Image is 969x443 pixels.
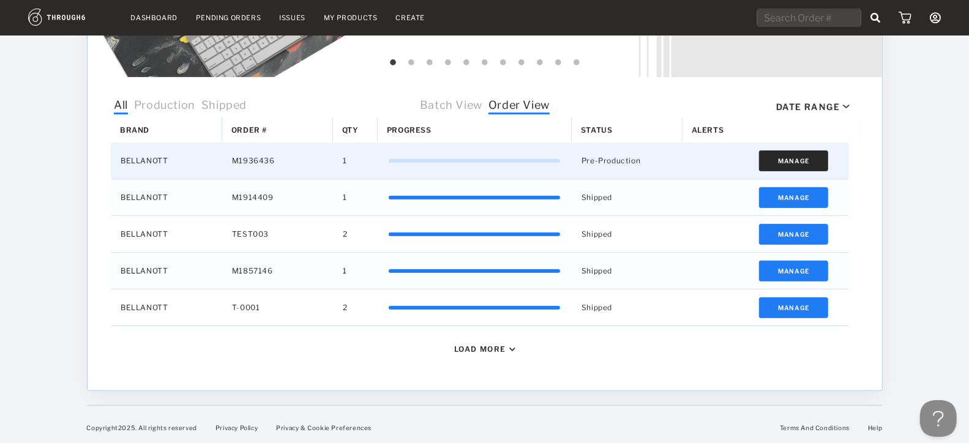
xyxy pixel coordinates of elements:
[111,216,849,253] div: Press SPACE to select this row.
[420,99,482,114] span: Batch View
[691,125,724,135] span: Alerts
[758,151,828,171] button: Manage
[580,125,612,135] span: Status
[131,13,178,22] a: Dashboard
[279,13,305,22] a: Issues
[111,289,849,326] div: Press SPACE to select this row.
[342,153,346,169] span: 1
[515,57,528,69] button: 8
[222,179,332,215] div: M1914409
[120,125,149,135] span: Brand
[405,57,417,69] button: 2
[222,143,332,179] div: M1936436
[479,57,491,69] button: 6
[342,226,347,242] span: 2
[387,57,399,69] button: 1
[454,344,506,354] div: Load More
[386,125,431,135] span: Progress
[571,216,682,252] div: Shipped
[497,57,509,69] button: 7
[133,99,195,114] span: Production
[342,300,347,316] span: 2
[509,348,515,351] img: icon_caret_down_black.69fb8af9.svg
[552,57,564,69] button: 10
[342,263,346,279] span: 1
[758,297,828,318] button: Manage
[111,179,849,216] div: Press SPACE to select this row.
[571,179,682,215] div: Shipped
[758,261,828,281] button: Manage
[222,253,332,289] div: M1857146
[780,424,850,431] a: Terms And Conditions
[111,143,222,179] div: BELLANOTT
[868,424,882,431] a: Help
[776,102,840,112] div: Date Range
[460,57,473,69] button: 5
[324,13,378,22] a: My Products
[534,57,546,69] button: 9
[28,9,113,26] img: logo.1c10ca64.svg
[758,187,828,208] button: Manage
[899,12,911,24] img: icon_cart.dab5cea1.svg
[342,190,346,206] span: 1
[571,253,682,289] div: Shipped
[442,57,454,69] button: 4
[424,57,436,69] button: 3
[201,99,246,114] span: Shipped
[758,224,828,245] button: Manage
[196,13,261,22] a: Pending Orders
[111,143,849,179] div: Press SPACE to select this row.
[231,125,266,135] span: Order #
[111,253,849,289] div: Press SPACE to select this row.
[843,105,850,109] img: icon_caret_down_black.69fb8af9.svg
[111,179,222,215] div: BELLANOTT
[920,400,957,437] iframe: Toggle Customer Support
[222,216,332,252] div: TEST003
[111,289,222,326] div: BELLANOTT
[342,125,358,135] span: Qty
[87,424,197,431] span: Copyright 2025 . All rights reserved
[215,424,258,431] a: Privacy Policy
[757,9,861,27] input: Search Order #
[114,99,128,114] span: All
[571,289,682,326] div: Shipped
[488,99,550,114] span: Order View
[222,289,332,326] div: T-0001
[571,57,583,69] button: 11
[111,253,222,289] div: BELLANOTT
[396,13,425,22] a: Create
[111,216,222,252] div: BELLANOTT
[276,424,372,431] a: Privacy & Cookie Preferences
[571,143,682,179] div: Pre-Production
